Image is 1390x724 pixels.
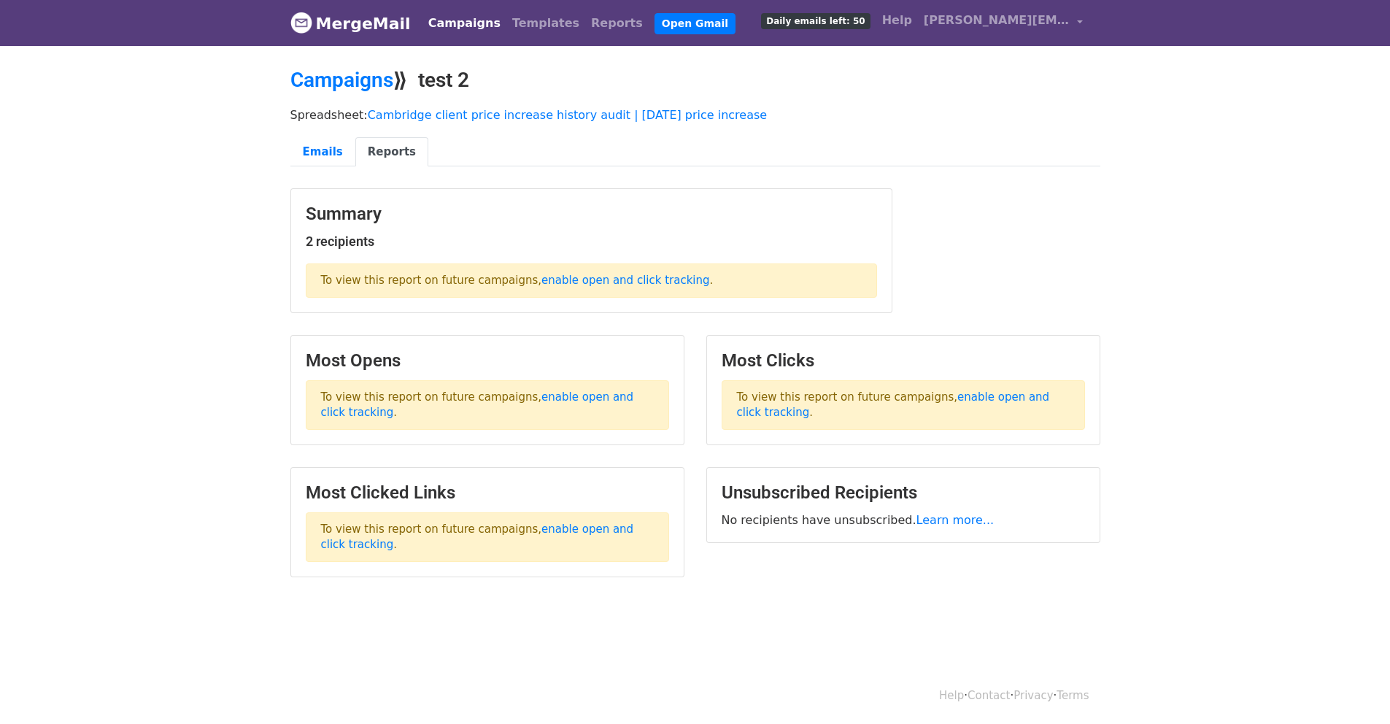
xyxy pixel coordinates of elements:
a: Templates [506,9,585,38]
span: Daily emails left: 50 [761,13,870,29]
a: Help [939,689,964,702]
a: Terms [1057,689,1089,702]
a: Campaigns [422,9,506,38]
a: Emails [290,137,355,167]
h3: Most Clicked Links [306,482,669,504]
p: To view this report on future campaigns, . [306,263,877,298]
a: Reports [355,137,428,167]
a: Open Gmail [655,13,735,34]
a: Learn more... [916,513,995,527]
h5: 2 recipients [306,234,877,250]
h3: Most Opens [306,350,669,371]
a: Daily emails left: 50 [755,6,876,35]
img: MergeMail logo [290,12,312,34]
a: Help [876,6,918,35]
p: Spreadsheet: [290,107,1100,123]
a: Cambridge client price increase history audit | [DATE] price increase [368,108,767,122]
h3: Summary [306,204,877,225]
a: [PERSON_NAME][EMAIL_ADDRESS][DOMAIN_NAME] [918,6,1089,40]
a: MergeMail [290,8,411,39]
span: [PERSON_NAME][EMAIL_ADDRESS][DOMAIN_NAME] [924,12,1070,29]
h3: Most Clicks [722,350,1085,371]
a: Reports [585,9,649,38]
a: enable open and click tracking [541,274,709,287]
h2: ⟫ test 2 [290,68,1100,93]
p: No recipients have unsubscribed. [722,512,1085,528]
a: Privacy [1013,689,1053,702]
a: Contact [968,689,1010,702]
h3: Unsubscribed Recipients [722,482,1085,504]
p: To view this report on future campaigns, . [306,512,669,562]
p: To view this report on future campaigns, . [722,380,1085,430]
a: Campaigns [290,68,393,92]
p: To view this report on future campaigns, . [306,380,669,430]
